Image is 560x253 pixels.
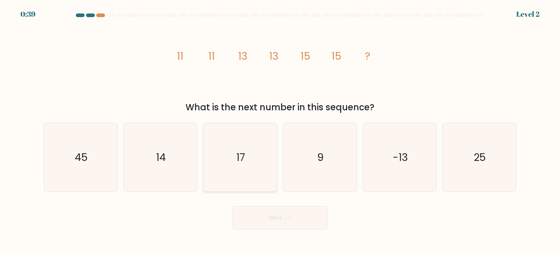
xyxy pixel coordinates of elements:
tspan: 13 [269,49,279,63]
tspan: 13 [238,49,248,63]
text: 9 [317,150,324,164]
text: 14 [156,150,166,164]
button: Next [233,206,327,229]
text: 25 [474,150,486,164]
div: Level 2 [516,9,540,20]
tspan: 15 [300,49,310,63]
div: 0:39 [20,9,35,20]
text: 45 [75,150,88,164]
tspan: 15 [331,49,341,63]
tspan: 11 [177,49,183,63]
text: 17 [237,150,245,164]
tspan: ? [365,49,370,63]
tspan: 11 [208,49,215,63]
text: -13 [393,150,408,164]
div: What is the next number in this sequence? [48,101,512,114]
